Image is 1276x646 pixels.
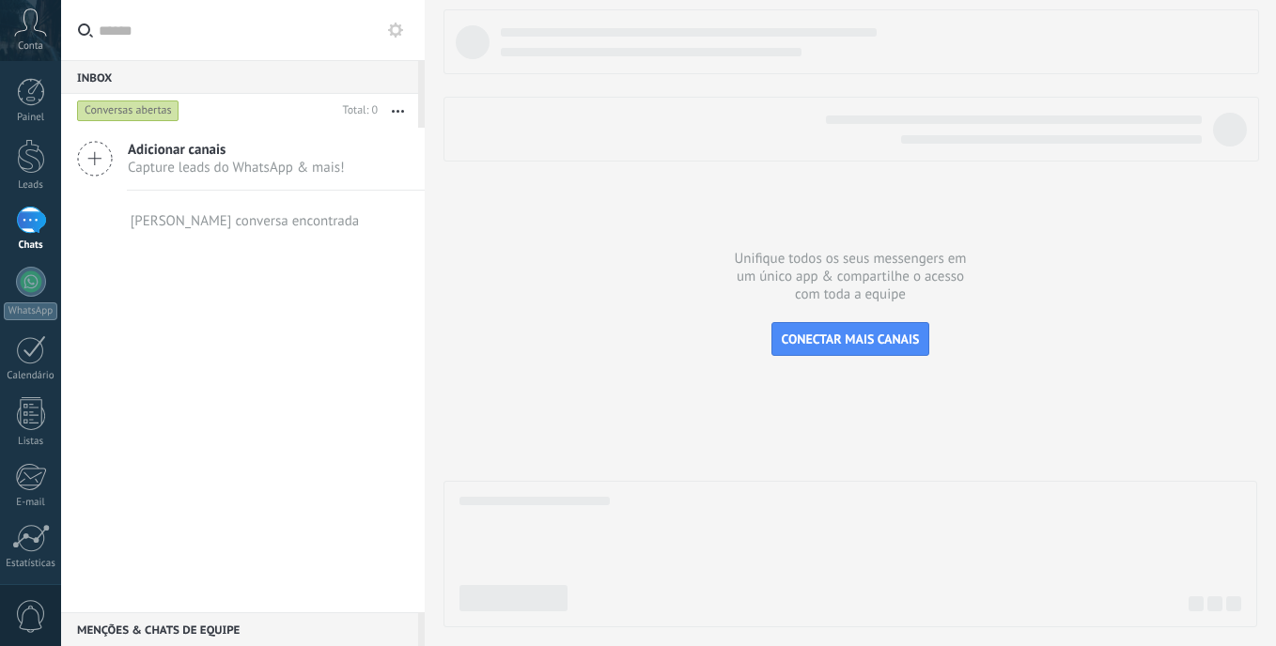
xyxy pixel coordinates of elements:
[4,112,58,124] div: Painel
[61,60,418,94] div: Inbox
[4,179,58,192] div: Leads
[77,100,179,122] div: Conversas abertas
[782,331,920,347] span: CONECTAR MAIS CANAIS
[335,101,378,120] div: Total: 0
[4,302,57,320] div: WhatsApp
[18,40,43,53] span: Conta
[4,436,58,448] div: Listas
[771,322,930,356] button: CONECTAR MAIS CANAIS
[4,497,58,509] div: E-mail
[4,558,58,570] div: Estatísticas
[131,212,360,230] div: [PERSON_NAME] conversa encontrada
[4,370,58,382] div: Calendário
[61,612,418,646] div: Menções & Chats de equipe
[128,141,345,159] span: Adicionar canais
[4,239,58,252] div: Chats
[128,159,345,177] span: Capture leads do WhatsApp & mais!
